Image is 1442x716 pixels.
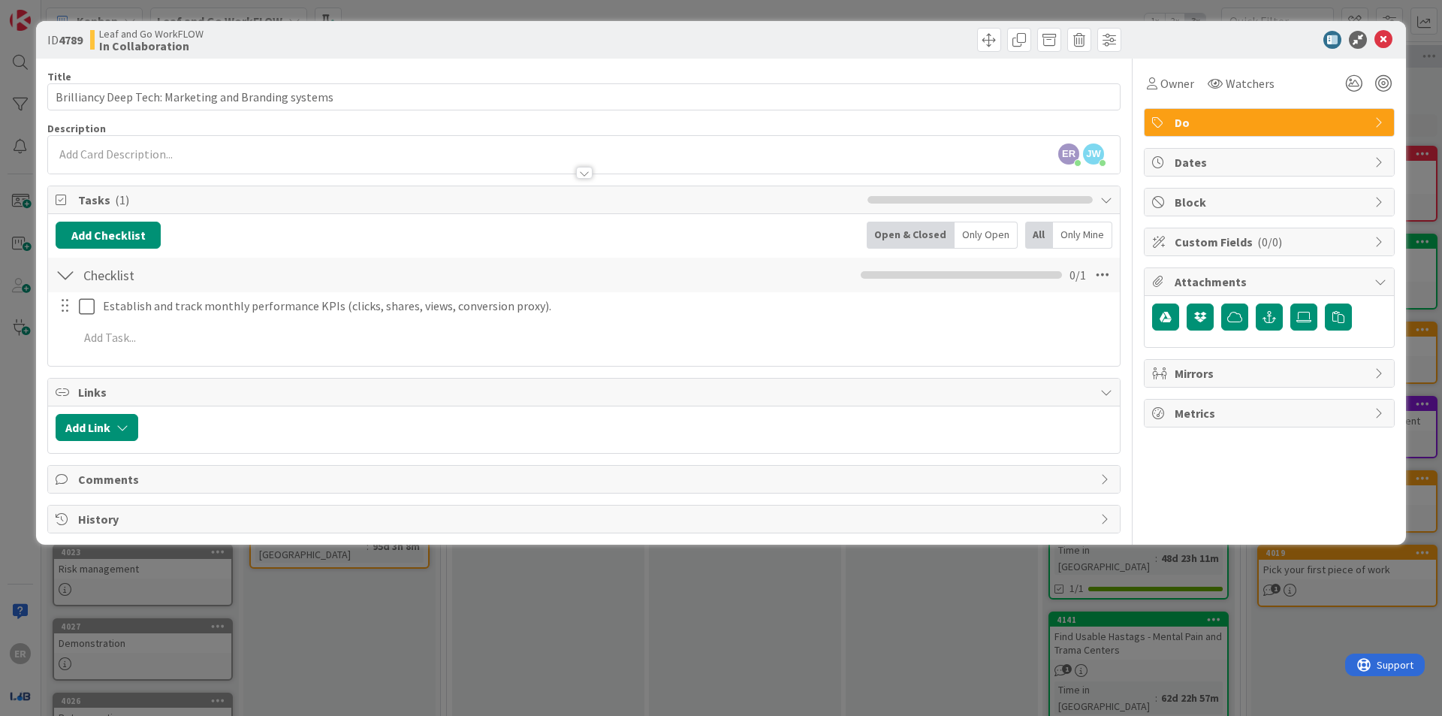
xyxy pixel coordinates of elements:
span: Watchers [1226,74,1275,92]
span: Metrics [1175,404,1367,422]
input: Add Checklist... [78,261,416,289]
div: Only Open [955,222,1018,249]
button: Add Checklist [56,222,161,249]
span: ( 0/0 ) [1257,234,1282,249]
span: Dates [1175,153,1367,171]
div: All [1025,222,1053,249]
span: Description [47,122,106,135]
b: 4789 [59,32,83,47]
span: Attachments [1175,273,1367,291]
span: Links [78,383,1093,401]
span: ID [47,31,83,49]
span: Do [1175,113,1367,131]
label: Title [47,70,71,83]
span: Mirrors [1175,364,1367,382]
div: Only Mine [1053,222,1112,249]
span: ER [1058,144,1079,165]
p: Establish and track monthly performance KPIs (clicks, shares, views, conversion proxy). [103,298,1109,315]
span: Tasks [78,191,860,209]
span: JW [1083,144,1104,165]
span: History [78,510,1093,528]
span: Block [1175,193,1367,211]
span: 0 / 1 [1069,266,1086,284]
div: Open & Closed [867,222,955,249]
span: Comments [78,470,1093,488]
button: Add Link [56,414,138,441]
b: In Collaboration [99,40,204,52]
span: ( 1 ) [115,192,129,207]
span: Support [32,2,68,20]
span: Owner [1160,74,1194,92]
span: Leaf and Go WorkFLOW [99,28,204,40]
input: type card name here... [47,83,1121,110]
span: Custom Fields [1175,233,1367,251]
